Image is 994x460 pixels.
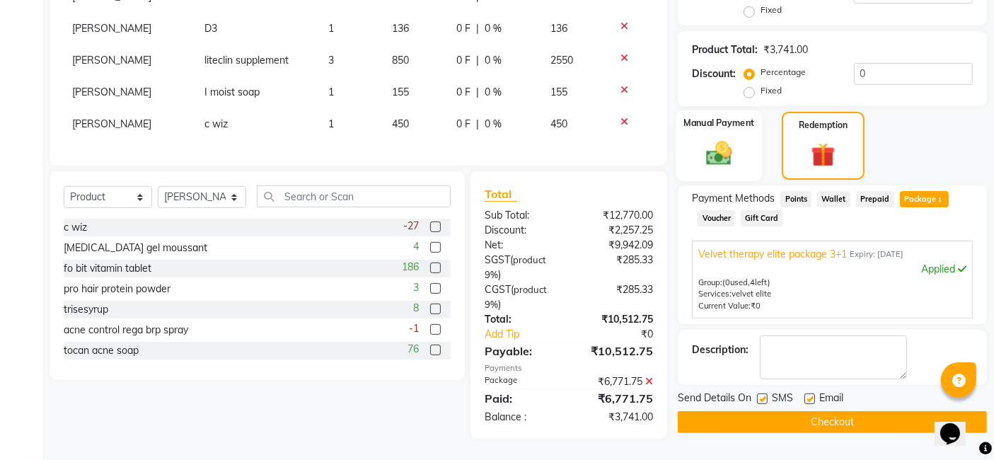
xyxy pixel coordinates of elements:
span: 155 [392,86,409,98]
span: 0 % [485,53,502,68]
div: Package [474,374,569,389]
span: [PERSON_NAME] [72,117,151,130]
span: [PERSON_NAME] [72,86,151,98]
span: 1 [936,196,944,205]
span: | [476,53,479,68]
span: 850 [392,54,409,67]
span: 3 [328,54,334,67]
span: -1 [409,321,419,336]
div: ₹3,741.00 [569,410,664,425]
span: Email [819,391,843,408]
span: 76 [408,342,419,357]
span: product [514,284,547,295]
div: Paid: [474,390,569,407]
iframe: chat widget [935,403,980,446]
div: Sub Total: [474,208,569,223]
span: 4 [750,277,755,287]
span: 1 [328,22,334,35]
span: 0 F [456,117,470,132]
span: liteclin supplement [204,54,289,67]
label: Percentage [761,66,806,79]
span: 450 [550,117,567,130]
div: ₹2,257.25 [569,223,664,238]
div: Description: [692,343,749,357]
span: Gift Card [741,210,783,226]
div: Discount: [474,223,569,238]
span: Current Value: [698,301,751,311]
span: 0 % [485,85,502,100]
span: 136 [550,22,567,35]
span: 9% [485,269,498,280]
span: 450 [392,117,409,130]
span: SMS [772,391,793,408]
div: ₹6,771.75 [569,390,664,407]
span: Points [780,191,811,207]
div: ₹285.33 [569,253,664,282]
span: Send Details On [678,391,751,408]
span: Expiry: [DATE] [850,248,903,260]
span: 136 [392,22,409,35]
div: Product Total: [692,42,758,57]
span: 0 F [456,21,470,36]
span: Total [485,187,517,202]
div: ₹0 [585,327,664,342]
input: Search or Scan [257,185,451,207]
div: ( ) [474,253,569,282]
div: Applied [698,262,966,277]
span: D3 [204,22,217,35]
span: Velvet therapy elite package 3+1 [698,247,847,262]
span: 1 [328,117,334,130]
div: Total: [474,312,569,327]
span: 3 [413,280,419,295]
span: velvet elite [732,289,771,299]
div: pro hair protein powder [64,282,171,297]
span: Package [900,191,949,207]
span: Services: [698,289,732,299]
span: CGST [485,283,511,296]
div: ₹6,771.75 [569,374,664,389]
span: 8 [413,301,419,316]
span: SGST [485,253,510,266]
div: ₹9,942.09 [569,238,664,253]
span: 155 [550,86,567,98]
span: 186 [402,260,419,275]
span: I moist soap [204,86,260,98]
span: product [513,254,546,265]
span: used, left) [722,277,770,287]
span: | [476,117,479,132]
img: _cash.svg [698,139,741,168]
span: 9% [485,299,498,310]
span: 0 % [485,21,502,36]
span: (0 [722,277,730,287]
label: Fixed [761,4,782,16]
span: 0 % [485,117,502,132]
div: ₹10,512.75 [569,312,664,327]
span: 0 F [456,85,470,100]
span: Group: [698,277,722,287]
span: Wallet [817,191,850,207]
div: trisesyrup [64,302,108,317]
label: Fixed [761,84,782,97]
div: ( ) [474,282,569,312]
div: ₹12,770.00 [569,208,664,223]
div: Balance : [474,410,569,425]
span: 4 [413,239,419,254]
span: Payment Methods [692,191,775,206]
div: Payments [485,362,653,374]
span: 1 [328,86,334,98]
span: 0 F [456,53,470,68]
span: Voucher [698,210,735,226]
label: Manual Payment [684,116,755,130]
div: Discount: [692,67,736,81]
span: | [476,85,479,100]
span: | [476,21,479,36]
span: c wiz [204,117,228,130]
div: tocan acne soap [64,343,139,358]
a: Add Tip [474,327,584,342]
div: Payable: [474,343,569,360]
span: 2550 [550,54,573,67]
span: -27 [403,219,419,234]
div: c wiz [64,220,87,235]
span: Prepaid [856,191,894,207]
span: [PERSON_NAME] [72,54,151,67]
